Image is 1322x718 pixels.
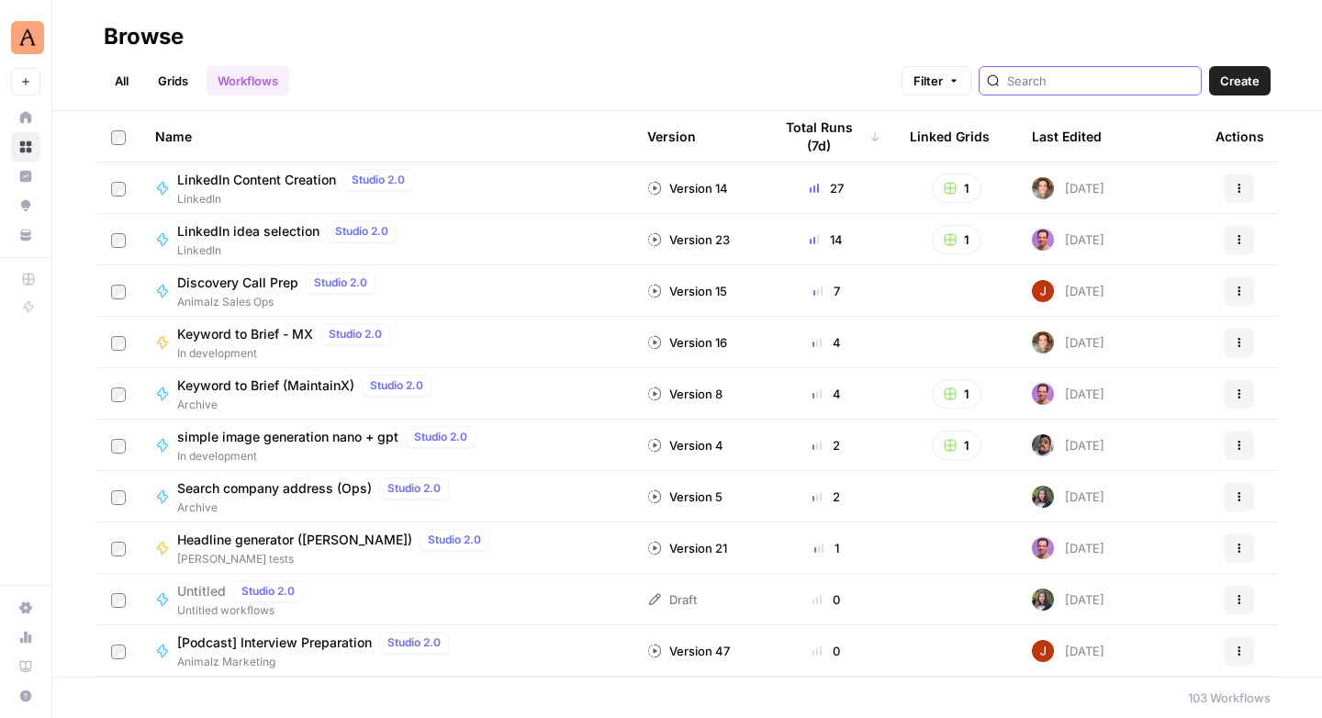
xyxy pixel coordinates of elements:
[11,132,40,162] a: Browse
[241,583,295,600] span: Studio 2.0
[177,531,412,549] span: Headline generator ([PERSON_NAME])
[177,582,226,600] span: Untitled
[1032,383,1104,405] div: [DATE]
[104,22,184,51] div: Browse
[647,539,727,557] div: Version 21
[1032,640,1104,662] div: [DATE]
[387,634,441,651] span: Studio 2.0
[772,282,880,300] div: 7
[11,162,40,191] a: Insights
[647,230,730,249] div: Version 23
[1032,280,1054,302] img: erg4ip7zmrmc8e5ms3nyz8p46hz7
[414,429,467,445] span: Studio 2.0
[11,21,44,54] img: Animalz Logo
[155,580,618,619] a: UntitledStudio 2.0Untitled workflows
[155,111,618,162] div: Name
[155,632,618,670] a: [Podcast] Interview PreparationStudio 2.0Animalz Marketing
[177,222,319,241] span: LinkedIn idea selection
[155,529,618,567] a: Headline generator ([PERSON_NAME])Studio 2.0[PERSON_NAME] tests
[177,171,336,189] span: LinkedIn Content Creation
[11,652,40,681] a: Learning Hub
[11,681,40,711] button: Help + Support
[1032,177,1104,199] div: [DATE]
[1032,280,1104,302] div: [DATE]
[370,377,423,394] span: Studio 2.0
[772,436,880,454] div: 2
[11,191,40,220] a: Opportunities
[1032,111,1102,162] div: Last Edited
[1032,434,1054,456] img: u93l1oyz1g39q1i4vkrv6vz0p6p4
[772,230,880,249] div: 14
[387,480,441,497] span: Studio 2.0
[1032,640,1054,662] img: erg4ip7zmrmc8e5ms3nyz8p46hz7
[647,385,723,403] div: Version 8
[207,66,289,95] a: Workflows
[1032,589,1104,611] div: [DATE]
[1032,486,1054,508] img: axfdhis7hqllw7znytczg3qeu3ls
[772,333,880,352] div: 4
[155,375,618,413] a: Keyword to Brief (MaintainX)Studio 2.0Archive
[772,590,880,609] div: 0
[1209,66,1271,95] button: Create
[329,326,382,342] span: Studio 2.0
[647,436,723,454] div: Version 4
[147,66,199,95] a: Grids
[177,397,439,413] span: Archive
[932,379,981,409] button: 1
[177,325,313,343] span: Keyword to Brief - MX
[1032,434,1104,456] div: [DATE]
[772,488,880,506] div: 2
[1032,486,1104,508] div: [DATE]
[177,345,398,362] span: In development
[155,477,618,516] a: Search company address (Ops)Studio 2.0Archive
[155,169,618,208] a: LinkedIn Content CreationStudio 2.0LinkedIn
[913,72,943,90] span: Filter
[647,488,723,506] div: Version 5
[1032,537,1104,559] div: [DATE]
[647,590,697,609] div: Draft
[1007,72,1193,90] input: Search
[647,111,696,162] div: Version
[772,179,880,197] div: 27
[177,551,497,567] span: [PERSON_NAME] tests
[177,499,456,516] span: Archive
[772,111,880,162] div: Total Runs (7d)
[11,593,40,623] a: Settings
[772,642,880,660] div: 0
[155,426,618,465] a: simple image generation nano + gptStudio 2.0In development
[902,66,971,95] button: Filter
[314,275,367,291] span: Studio 2.0
[647,179,728,197] div: Version 14
[104,66,140,95] a: All
[1032,383,1054,405] img: 6puihir5v8umj4c82kqcaj196fcw
[155,272,618,310] a: Discovery Call PrepStudio 2.0Animalz Sales Ops
[177,294,383,310] span: Animalz Sales Ops
[11,623,40,652] a: Usage
[910,111,990,162] div: Linked Grids
[177,448,483,465] span: In development
[1220,72,1260,90] span: Create
[428,532,481,548] span: Studio 2.0
[1188,689,1271,707] div: 103 Workflows
[932,431,981,460] button: 1
[177,376,354,395] span: Keyword to Brief (MaintainX)
[772,385,880,403] div: 4
[155,220,618,259] a: LinkedIn idea selectionStudio 2.0LinkedIn
[177,602,310,619] span: Untitled workflows
[177,242,404,259] span: LinkedIn
[1032,331,1104,353] div: [DATE]
[11,15,40,61] button: Workspace: Animalz
[352,172,405,188] span: Studio 2.0
[177,274,298,292] span: Discovery Call Prep
[177,479,372,498] span: Search company address (Ops)
[11,220,40,250] a: Your Data
[155,323,618,362] a: Keyword to Brief - MXStudio 2.0In development
[1032,331,1054,353] img: oryjk5eqkyjdh742e8e6a4l9skez
[177,191,420,208] span: LinkedIn
[335,223,388,240] span: Studio 2.0
[647,282,727,300] div: Version 15
[177,428,398,446] span: simple image generation nano + gpt
[647,642,730,660] div: Version 47
[1032,177,1054,199] img: oryjk5eqkyjdh742e8e6a4l9skez
[1216,111,1264,162] div: Actions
